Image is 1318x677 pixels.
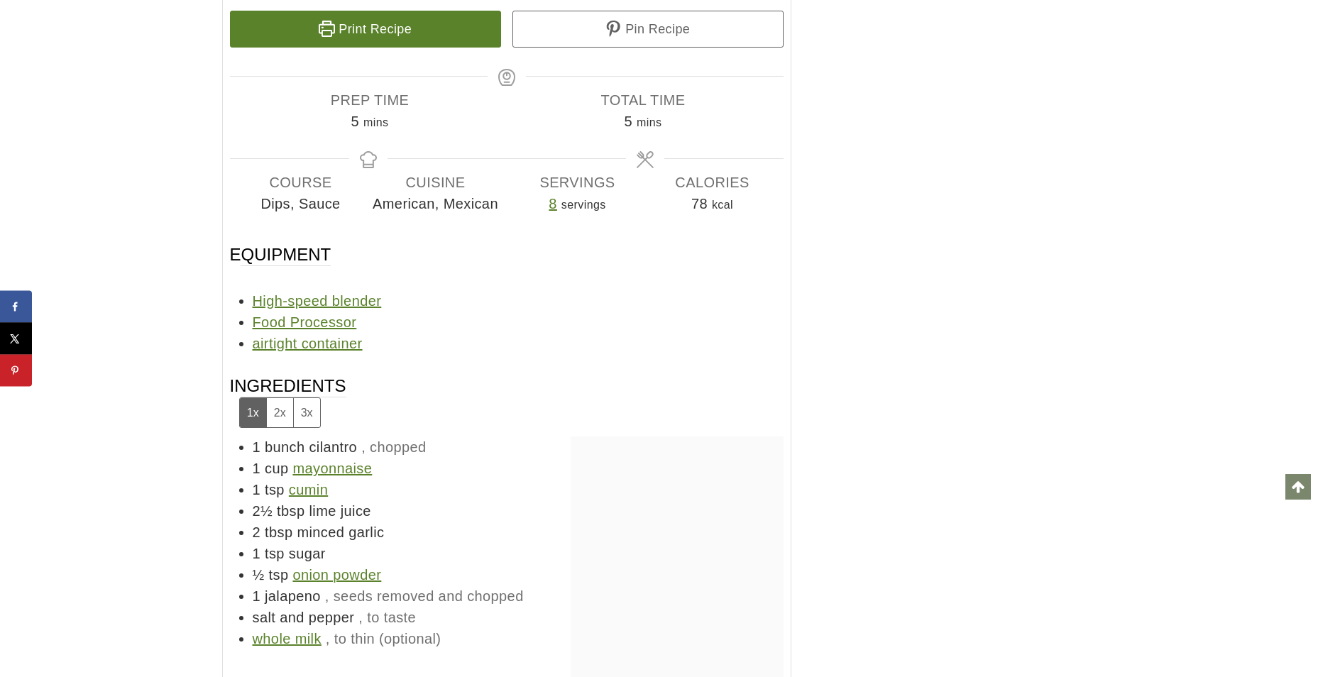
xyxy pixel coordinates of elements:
span: Cuisine [368,172,503,193]
span: 5 [351,114,360,129]
a: airtight container [253,336,363,351]
button: Adjust servings by 3x [293,398,320,427]
span: cilantro [309,439,357,455]
a: High-speed blender [253,293,382,309]
span: , to thin (optional) [326,631,441,646]
span: salt and pepper [253,610,355,625]
span: 1 [253,482,261,497]
span: 1 [253,439,261,455]
span: kcal [712,199,733,211]
span: Calories [645,172,780,193]
span: 1 [253,461,261,476]
span: cup [265,461,288,476]
span: mins [637,116,661,128]
span: tsp [269,567,289,583]
span: 2½ [253,503,273,519]
span: , chopped [361,439,426,455]
a: Adjust recipe servings [549,196,557,211]
span: Equipment [230,243,331,266]
span: Ingredients [230,375,346,428]
span: sugar [289,546,326,561]
span: lime juice [309,503,370,519]
a: Food Processor [253,314,357,330]
span: tbsp [277,503,304,519]
span: , to taste [358,610,416,625]
span: tbsp [265,524,292,540]
a: mayonnaise [292,461,372,476]
span: Course [234,172,368,193]
span: minced garlic [297,524,384,540]
span: mins [363,116,388,128]
span: servings [561,199,606,211]
span: , seeds removed and chopped [325,588,524,604]
button: Adjust servings by 2x [266,398,293,427]
span: Dips, Sauce [234,193,368,214]
span: 1 [253,546,261,561]
span: American, Mexican [368,193,503,214]
span: Total Time [507,89,780,111]
a: onion powder [292,567,381,583]
span: ½ [253,567,265,583]
span: tsp [265,546,285,561]
span: 2 [253,524,261,540]
a: whole milk [253,631,322,646]
span: tsp [265,482,285,497]
a: Print Recipe [230,11,501,48]
span: jalapeno [265,588,321,604]
span: Servings [510,172,645,193]
span: 78 [691,196,708,211]
a: Scroll to top [1285,474,1311,500]
span: bunch [265,439,305,455]
span: Prep Time [234,89,507,111]
span: 1 [253,588,261,604]
button: Adjust servings by 1x [240,398,266,427]
a: cumin [289,482,328,497]
span: 5 [625,114,633,129]
a: Pin Recipe [512,11,784,48]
